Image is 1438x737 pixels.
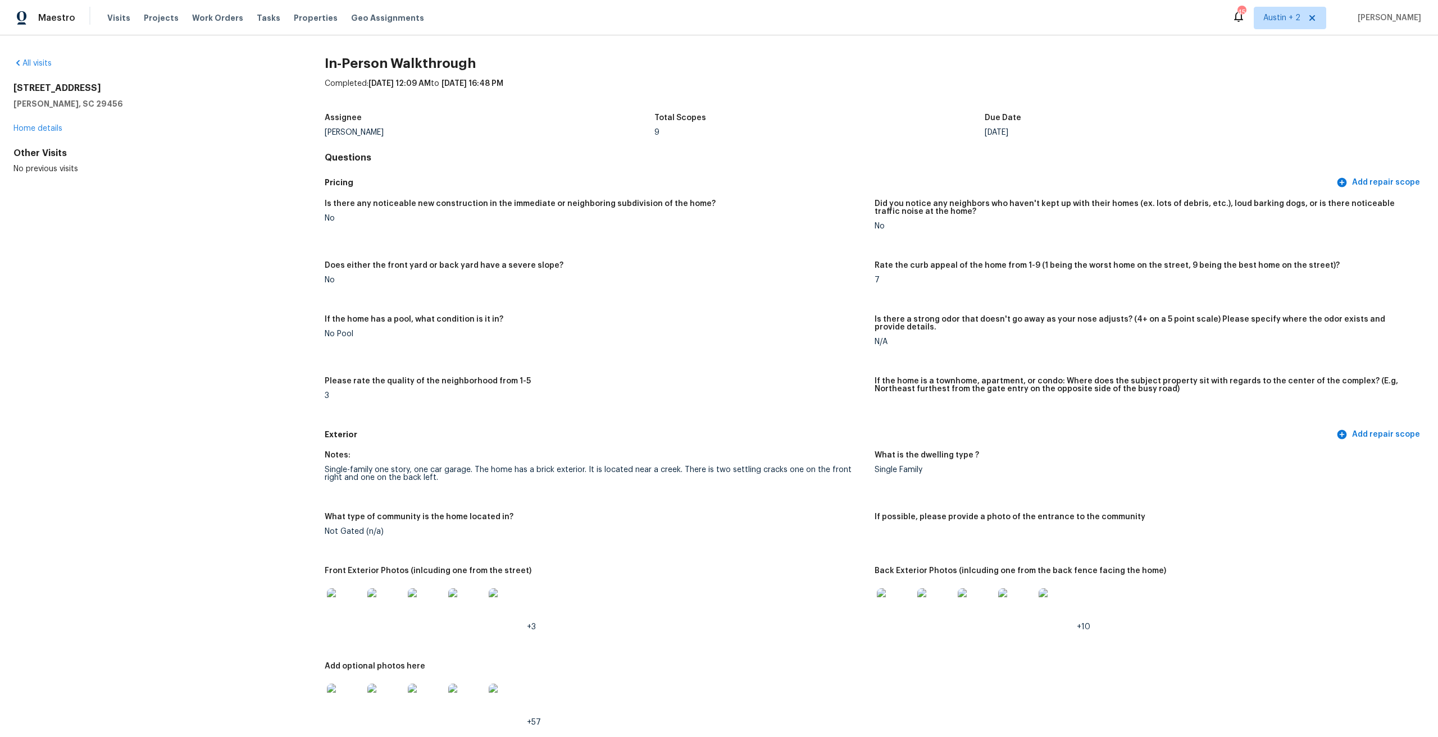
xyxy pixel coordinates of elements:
[38,12,75,24] span: Maestro
[325,429,1334,441] h5: Exterior
[875,222,1416,230] div: No
[527,718,541,726] span: +57
[107,12,130,24] span: Visits
[325,114,362,122] h5: Assignee
[325,513,513,521] h5: What type of community is the home located in?
[325,315,503,323] h5: If the home has a pool, what condition is it in?
[875,513,1145,521] h5: If possible, please provide a photo of the entrance to the community
[875,262,1340,269] h5: Rate the curb appeal of the home from 1-9 (1 being the worst home on the street, 9 being the best...
[368,80,431,88] span: [DATE] 12:09 AM
[325,152,1425,163] h4: Questions
[654,129,985,136] div: 9
[325,392,866,400] div: 3
[257,14,280,22] span: Tasks
[325,200,716,208] h5: Is there any noticeable new construction in the immediate or neighboring subdivision of the home?
[13,98,289,109] h5: [PERSON_NAME], SC 29456
[1263,12,1300,24] span: Austin + 2
[875,466,1416,474] div: Single Family
[325,58,1425,69] h2: In-Person Walkthrough
[351,12,424,24] span: Geo Assignments
[875,567,1166,575] h5: Back Exterior Photos (inlcuding one from the back fence facing the home)
[1077,623,1090,631] span: +10
[1339,428,1420,442] span: Add repair scope
[325,129,655,136] div: [PERSON_NAME]
[13,125,62,132] a: Home details
[654,114,706,122] h5: Total Scopes
[875,338,1416,346] div: N/A
[325,276,866,284] div: No
[325,262,563,269] h5: Does either the front yard or back yard have a severe slope?
[144,12,179,24] span: Projects
[325,78,1425,107] div: Completed: to
[325,528,866,535] div: Not Gated (n/a)
[325,567,531,575] h5: Front Exterior Photos (inlcuding one from the street)
[875,451,979,459] h5: What is the dwelling type ?
[325,177,1334,189] h5: Pricing
[875,200,1416,216] h5: Did you notice any neighbors who haven't kept up with their homes (ex. lots of debris, etc.), lou...
[1339,176,1420,190] span: Add repair scope
[325,662,425,670] h5: Add optional photos here
[442,80,503,88] span: [DATE] 16:48 PM
[875,315,1416,331] h5: Is there a strong odor that doesn't go away as your nose adjusts? (4+ on a 5 point scale) Please ...
[325,466,866,482] div: Single-family one story, one car garage. The home has a brick exterior. It is located near a cree...
[294,12,338,24] span: Properties
[985,129,1315,136] div: [DATE]
[1334,172,1425,193] button: Add repair scope
[13,59,52,67] a: All visits
[875,377,1416,393] h5: If the home is a townhome, apartment, or condo: Where does the subject property sit with regards ...
[325,377,531,385] h5: Please rate the quality of the neighborhood from 1-5
[1237,7,1245,18] div: 45
[13,83,289,94] h2: [STREET_ADDRESS]
[325,214,866,222] div: No
[13,148,289,159] div: Other Visits
[527,623,536,631] span: +3
[985,114,1021,122] h5: Due Date
[325,330,866,338] div: No Pool
[192,12,243,24] span: Work Orders
[1353,12,1421,24] span: [PERSON_NAME]
[325,451,351,459] h5: Notes:
[1334,424,1425,445] button: Add repair scope
[13,165,78,173] span: No previous visits
[875,276,1416,284] div: 7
